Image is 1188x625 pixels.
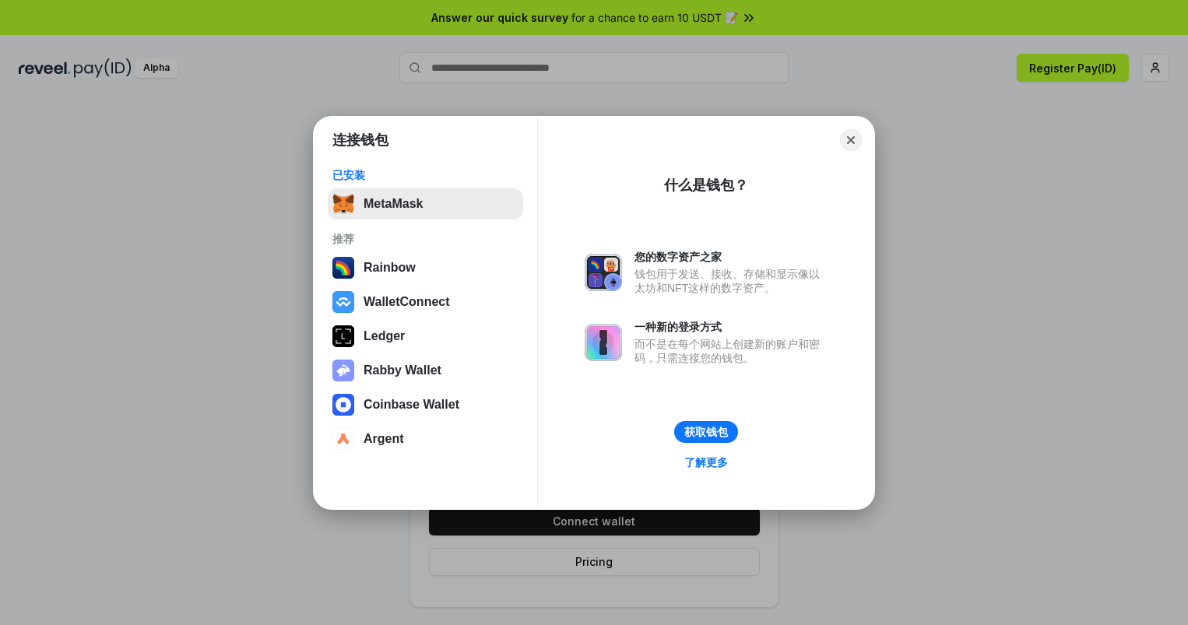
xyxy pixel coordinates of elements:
button: MetaMask [328,188,523,219]
button: WalletConnect [328,286,523,318]
button: Rabby Wallet [328,355,523,386]
button: Close [840,129,862,151]
h1: 连接钱包 [332,131,388,149]
div: 已安装 [332,168,518,182]
button: Ledger [328,321,523,352]
div: 一种新的登录方式 [634,320,828,334]
img: svg+xml,%3Csvg%20xmlns%3D%22http%3A%2F%2Fwww.w3.org%2F2000%2Fsvg%22%20fill%3D%22none%22%20viewBox... [332,360,354,381]
div: 而不是在每个网站上创建新的账户和密码，只需连接您的钱包。 [634,337,828,365]
a: 了解更多 [675,452,737,472]
div: Rainbow [364,261,416,275]
div: Argent [364,432,404,446]
img: svg+xml,%3Csvg%20xmlns%3D%22http%3A%2F%2Fwww.w3.org%2F2000%2Fsvg%22%20fill%3D%22none%22%20viewBox... [585,254,622,291]
img: svg+xml,%3Csvg%20width%3D%2228%22%20height%3D%2228%22%20viewBox%3D%220%200%2028%2028%22%20fill%3D... [332,428,354,450]
button: 获取钱包 [674,421,738,443]
div: 获取钱包 [684,425,728,439]
div: 钱包用于发送、接收、存储和显示像以太坊和NFT这样的数字资产。 [634,267,828,295]
button: Argent [328,423,523,455]
img: svg+xml,%3Csvg%20width%3D%2228%22%20height%3D%2228%22%20viewBox%3D%220%200%2028%2028%22%20fill%3D... [332,394,354,416]
div: MetaMask [364,197,423,211]
div: Ledger [364,329,405,343]
div: 了解更多 [684,455,728,469]
img: svg+xml,%3Csvg%20fill%3D%22none%22%20height%3D%2233%22%20viewBox%3D%220%200%2035%2033%22%20width%... [332,193,354,215]
div: 您的数字资产之家 [634,250,828,264]
button: Coinbase Wallet [328,389,523,420]
div: Rabby Wallet [364,363,441,377]
img: svg+xml,%3Csvg%20width%3D%2228%22%20height%3D%2228%22%20viewBox%3D%220%200%2028%2028%22%20fill%3D... [332,291,354,313]
div: WalletConnect [364,295,450,309]
div: 推荐 [332,232,518,246]
div: 什么是钱包？ [664,176,748,195]
div: Coinbase Wallet [364,398,459,412]
img: svg+xml,%3Csvg%20xmlns%3D%22http%3A%2F%2Fwww.w3.org%2F2000%2Fsvg%22%20fill%3D%22none%22%20viewBox... [585,324,622,361]
img: svg+xml,%3Csvg%20xmlns%3D%22http%3A%2F%2Fwww.w3.org%2F2000%2Fsvg%22%20width%3D%2228%22%20height%3... [332,325,354,347]
button: Rainbow [328,252,523,283]
img: svg+xml,%3Csvg%20width%3D%22120%22%20height%3D%22120%22%20viewBox%3D%220%200%20120%20120%22%20fil... [332,257,354,279]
